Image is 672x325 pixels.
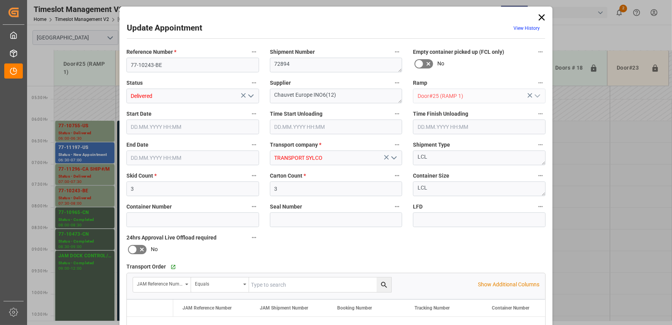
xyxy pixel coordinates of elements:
[249,233,259,243] button: 24hrs Approval Live Offload required
[413,181,546,196] textarea: LCL
[126,48,176,56] span: Reference Number
[413,89,546,103] input: Type to search/select
[270,203,302,211] span: Seal Number
[249,140,259,150] button: End Date
[127,22,202,34] h2: Update Appointment
[133,277,191,292] button: open menu
[244,90,256,102] button: open menu
[249,78,259,88] button: Status
[270,172,306,180] span: Carton Count
[270,79,291,87] span: Supplier
[270,89,403,103] textarea: Chauvet Europe INO6(12)
[126,120,259,134] input: DD.MM.YYYY HH:MM
[392,171,402,181] button: Carton Count *
[151,245,158,253] span: No
[249,47,259,57] button: Reference Number *
[492,305,529,311] span: Container Number
[377,277,391,292] button: search button
[137,279,182,287] div: JAM Reference Number
[392,140,402,150] button: Transport company *
[195,279,240,287] div: Equals
[536,171,546,181] button: Container Size
[270,110,322,118] span: Time Start Unloading
[513,26,540,31] a: View History
[249,202,259,212] button: Container Number
[126,172,157,180] span: Skid Count
[126,234,217,242] span: 24hrs Approval Live Offload required
[337,305,372,311] span: Booking Number
[413,172,449,180] span: Container Size
[126,151,259,165] input: DD.MM.YYYY HH:MM
[191,277,249,292] button: open menu
[388,152,399,164] button: open menu
[249,171,259,181] button: Skid Count *
[126,110,152,118] span: Start Date
[126,263,166,271] span: Transport Order
[270,141,321,149] span: Transport company
[270,48,315,56] span: Shipment Number
[413,110,468,118] span: Time Finish Unloading
[413,120,546,134] input: DD.MM.YYYY HH:MM
[413,203,423,211] span: LFD
[536,109,546,119] button: Time Finish Unloading
[126,79,143,87] span: Status
[536,140,546,150] button: Shipment Type
[536,47,546,57] button: Empty container picked up (FCL only)
[531,90,542,102] button: open menu
[392,202,402,212] button: Seal Number
[260,305,308,311] span: JAM Shipment Number
[126,203,172,211] span: Container Number
[270,58,403,72] textarea: 72894
[413,48,504,56] span: Empty container picked up (FCL only)
[392,109,402,119] button: Time Start Unloading
[536,202,546,212] button: LFD
[182,305,232,311] span: JAM Reference Number
[536,78,546,88] button: Ramp
[392,47,402,57] button: Shipment Number
[413,151,546,165] textarea: LCL
[414,305,450,311] span: Tracking Number
[437,60,444,68] span: No
[126,141,148,149] span: End Date
[478,281,539,289] p: Show Additional Columns
[126,89,259,103] input: Type to search/select
[249,109,259,119] button: Start Date
[413,141,450,149] span: Shipment Type
[270,120,403,134] input: DD.MM.YYYY HH:MM
[392,78,402,88] button: Supplier
[249,277,391,292] input: Type to search
[413,79,427,87] span: Ramp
